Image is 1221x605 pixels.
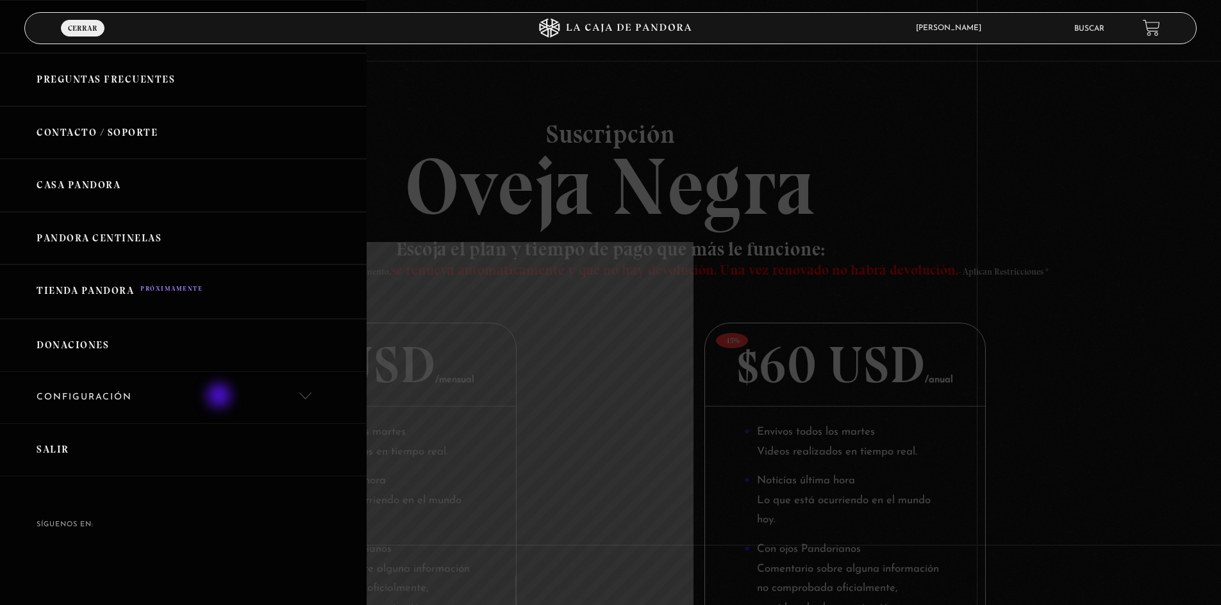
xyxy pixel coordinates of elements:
span: [PERSON_NAME] [910,24,994,32]
h4: SÍguenos en: [37,521,329,528]
span: Cerrar [68,24,97,32]
a: View your shopping cart [1143,19,1160,36]
span: Menu [72,35,94,44]
a: Buscar [1074,25,1104,33]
